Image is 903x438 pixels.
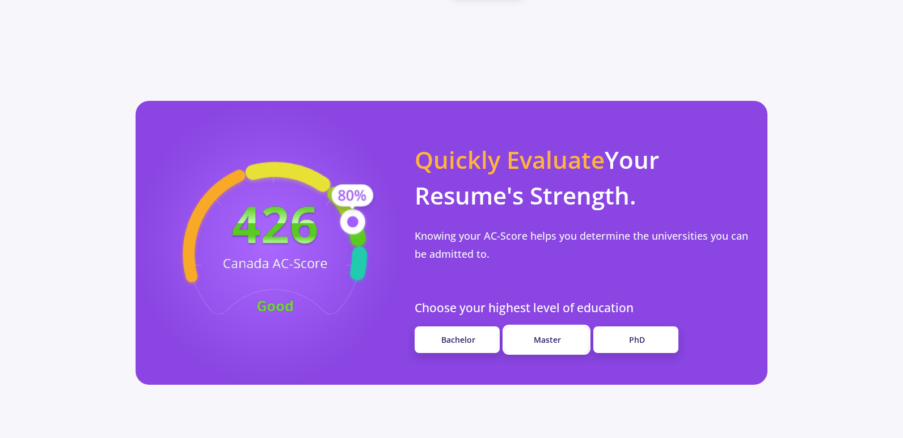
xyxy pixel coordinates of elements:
[415,326,500,353] a: Bachelor
[593,326,678,353] a: PhD
[504,326,589,353] a: Master
[415,299,754,317] p: Choose your highest level of education
[139,144,411,341] img: acscore
[415,143,605,176] span: Quickly Evaluate
[534,334,561,345] span: Master
[415,142,754,213] p: Your Resume's Strength.
[629,334,645,345] span: PhD
[415,227,754,263] p: Knowing your AC-Score helps you determine the universities you can be admitted to.
[441,334,475,345] span: Bachelor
